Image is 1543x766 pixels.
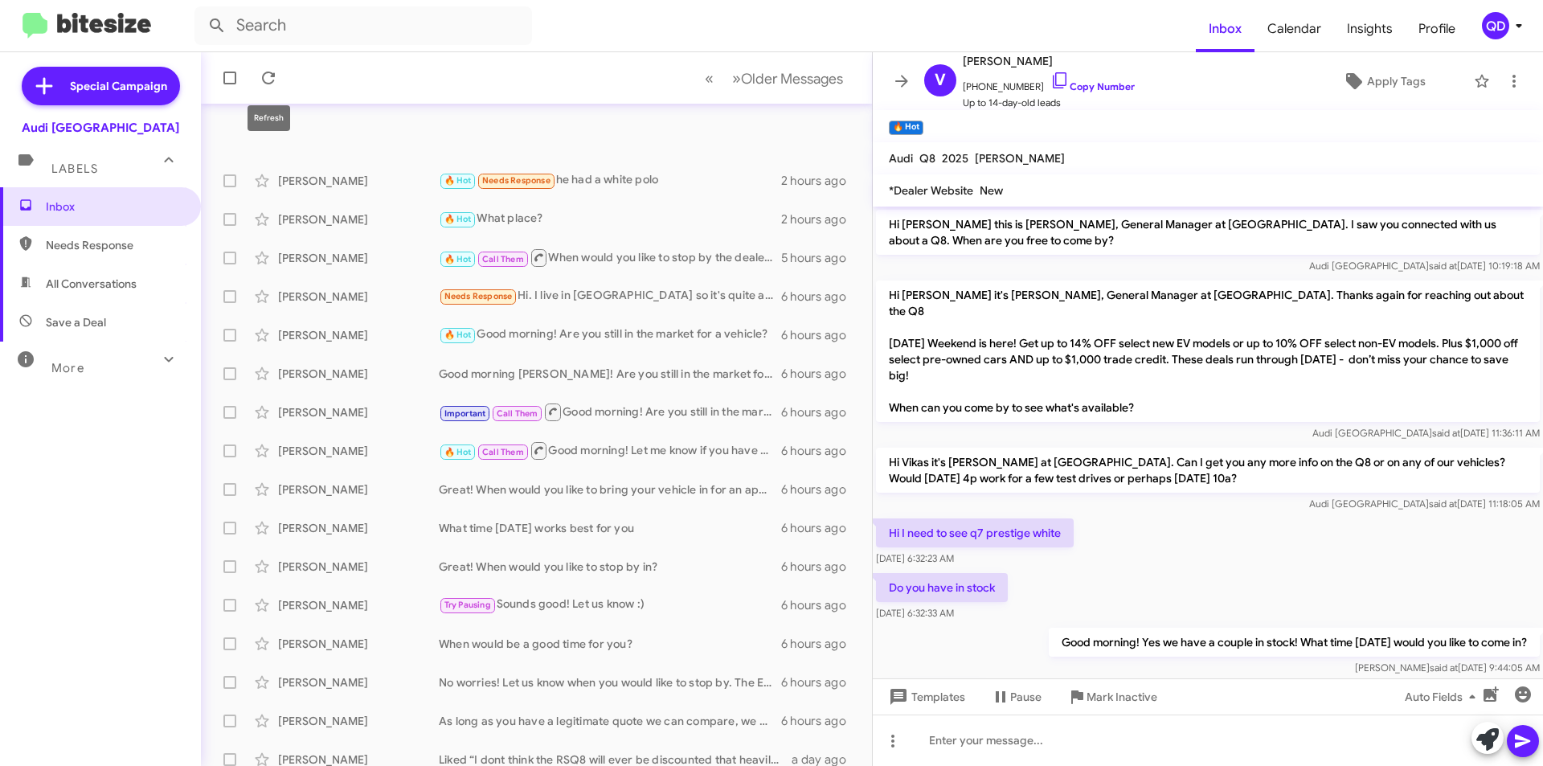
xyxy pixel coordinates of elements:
[1367,67,1426,96] span: Apply Tags
[1049,628,1540,657] p: Good morning! Yes we have a couple in stock! What time [DATE] would you like to come in?
[46,199,182,215] span: Inbox
[1392,682,1495,711] button: Auto Fields
[439,287,781,305] div: Hi. I live in [GEOGRAPHIC_DATA] so it's quite a trek for me to go down there. Is there anything y...
[781,366,859,382] div: 6 hours ago
[248,105,290,131] div: Refresh
[444,254,472,264] span: 🔥 Hot
[781,674,859,690] div: 6 hours ago
[444,447,472,457] span: 🔥 Hot
[439,636,781,652] div: When would be a good time for you?
[1312,427,1540,439] span: Audi [GEOGRAPHIC_DATA] [DATE] 11:36:11 AM
[781,173,859,189] div: 2 hours ago
[889,121,923,135] small: 🔥 Hot
[22,67,180,105] a: Special Campaign
[695,62,723,95] button: Previous
[781,520,859,536] div: 6 hours ago
[278,674,439,690] div: [PERSON_NAME]
[444,175,472,186] span: 🔥 Hot
[963,71,1135,95] span: [PHONE_NUMBER]
[439,596,781,614] div: Sounds good! Let us know :)
[439,171,781,190] div: he had a white polo
[46,237,182,253] span: Needs Response
[889,151,913,166] span: Audi
[1301,67,1466,96] button: Apply Tags
[278,443,439,459] div: [PERSON_NAME]
[278,636,439,652] div: [PERSON_NAME]
[482,175,550,186] span: Needs Response
[482,447,524,457] span: Call Them
[46,276,137,292] span: All Conversations
[444,600,491,610] span: Try Pausing
[873,682,978,711] button: Templates
[722,62,853,95] button: Next
[1196,6,1254,52] span: Inbox
[781,559,859,575] div: 6 hours ago
[1054,682,1170,711] button: Mark Inactive
[439,440,781,461] div: Good morning! Let me know if you have any questions
[497,408,538,419] span: Call Them
[781,713,859,729] div: 6 hours ago
[439,326,781,344] div: Good morning! Are you still in the market for a vehicle?
[278,366,439,382] div: [PERSON_NAME]
[732,68,741,88] span: »
[444,408,486,419] span: Important
[781,636,859,652] div: 6 hours ago
[278,250,439,266] div: [PERSON_NAME]
[1254,6,1334,52] span: Calendar
[278,289,439,305] div: [PERSON_NAME]
[696,62,853,95] nav: Page navigation example
[482,254,524,264] span: Call Them
[278,481,439,498] div: [PERSON_NAME]
[942,151,968,166] span: 2025
[439,366,781,382] div: Good morning [PERSON_NAME]! Are you still in the market for a new vehicle?
[876,552,954,564] span: [DATE] 6:32:23 AM
[876,573,1008,602] p: Do you have in stock
[278,211,439,227] div: [PERSON_NAME]
[444,291,513,301] span: Needs Response
[876,210,1540,255] p: Hi [PERSON_NAME] this is [PERSON_NAME], General Manager at [GEOGRAPHIC_DATA]. I saw you connected...
[781,289,859,305] div: 6 hours ago
[439,674,781,690] div: No worries! Let us know when you would like to stop by. The EV credit does end this month and ava...
[935,68,946,93] span: V
[22,120,179,136] div: Audi [GEOGRAPHIC_DATA]
[975,151,1065,166] span: [PERSON_NAME]
[781,443,859,459] div: 6 hours ago
[781,211,859,227] div: 2 hours ago
[278,327,439,343] div: [PERSON_NAME]
[439,713,781,729] div: As long as you have a legitimate quote we can compare, we will beat it and save you the trip :)
[1468,12,1525,39] button: QD
[1430,662,1458,674] span: said at
[51,361,84,375] span: More
[439,210,781,228] div: What place?
[963,51,1135,71] span: [PERSON_NAME]
[1482,12,1509,39] div: QD
[978,682,1054,711] button: Pause
[439,481,781,498] div: Great! When would you like to bring your vehicle in for an appraisal?
[278,404,439,420] div: [PERSON_NAME]
[1050,80,1135,92] a: Copy Number
[444,214,472,224] span: 🔥 Hot
[444,330,472,340] span: 🔥 Hot
[919,151,935,166] span: Q8
[439,559,781,575] div: Great! When would you like to stop by in?
[781,250,859,266] div: 5 hours ago
[889,183,973,198] span: *Dealer Website
[278,520,439,536] div: [PERSON_NAME]
[741,70,843,88] span: Older Messages
[963,95,1135,111] span: Up to 14-day-old leads
[781,404,859,420] div: 6 hours ago
[1406,6,1468,52] a: Profile
[876,281,1540,422] p: Hi [PERSON_NAME] it's [PERSON_NAME], General Manager at [GEOGRAPHIC_DATA]. Thanks again for reach...
[1432,427,1460,439] span: said at
[70,78,167,94] span: Special Campaign
[278,713,439,729] div: [PERSON_NAME]
[1010,682,1042,711] span: Pause
[980,183,1003,198] span: New
[1355,662,1540,674] span: [PERSON_NAME] [DATE] 9:44:05 AM
[781,481,859,498] div: 6 hours ago
[1334,6,1406,52] a: Insights
[194,6,532,45] input: Search
[1429,498,1457,510] span: said at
